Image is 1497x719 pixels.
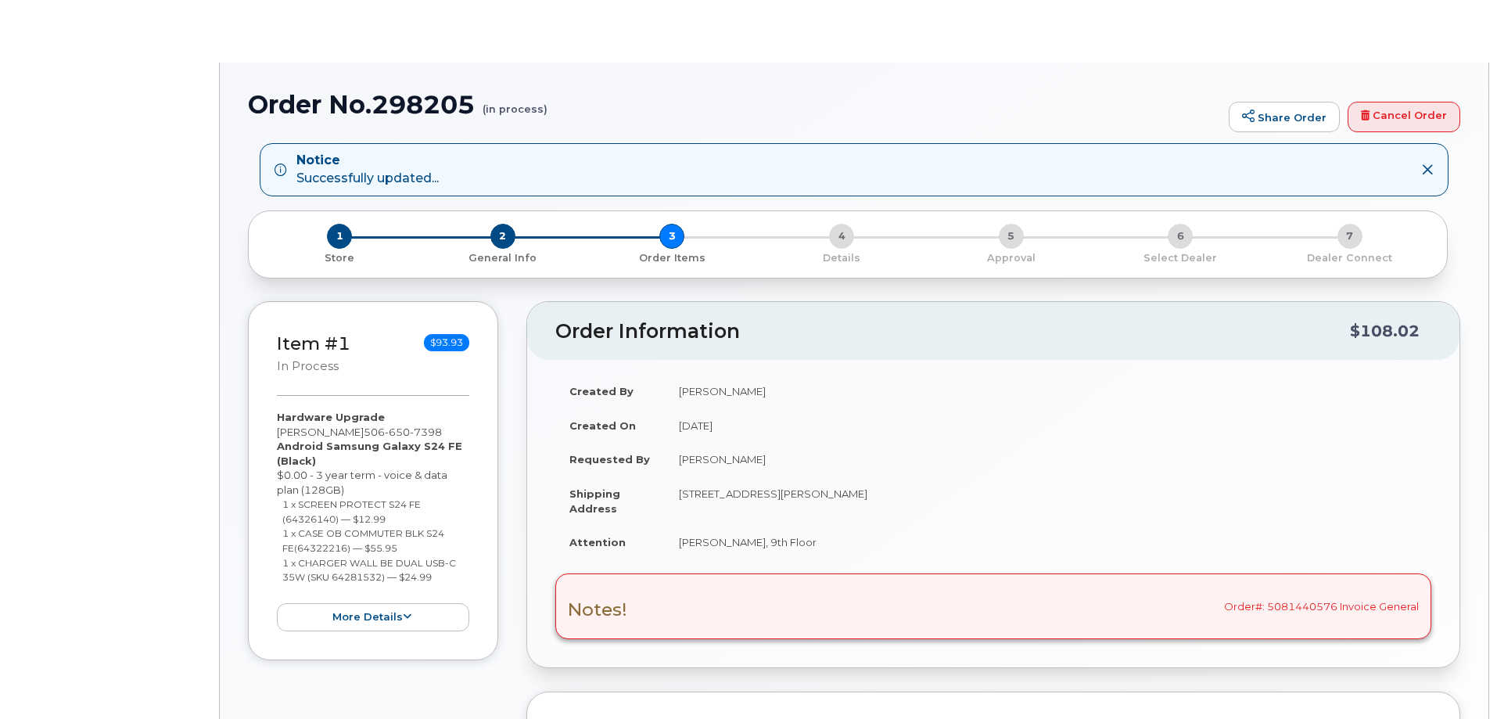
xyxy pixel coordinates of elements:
small: (in process) [483,91,547,115]
span: 506 [364,426,442,438]
h2: Order Information [555,321,1350,343]
td: [STREET_ADDRESS][PERSON_NAME] [665,476,1431,525]
strong: Android Samsung Galaxy S24 FE (Black) [277,440,462,467]
span: $93.93 [424,334,469,351]
div: [PERSON_NAME] $0.00 - 3 year term - voice & data plan (128GB) [277,410,469,632]
span: 1 [327,224,352,249]
strong: Requested By [569,453,650,466]
a: 2 General Info [418,249,588,265]
strong: Created By [569,385,634,397]
p: General Info [425,251,582,265]
strong: Shipping Address [569,487,620,515]
div: $108.02 [1350,316,1420,346]
a: 1 Store [261,249,418,265]
small: 1 x SCREEN PROTECT S24 FE (64326140) — $12.99 [282,498,421,525]
span: 650 [385,426,410,438]
h1: Order No.298205 [248,91,1221,118]
td: [PERSON_NAME] [665,374,1431,408]
a: Share Order [1229,102,1340,133]
span: 7398 [410,426,442,438]
button: more details [277,603,469,632]
p: Store [267,251,412,265]
strong: Created On [569,419,636,432]
td: [DATE] [665,408,1431,443]
strong: Hardware Upgrade [277,411,385,423]
strong: Attention [569,536,626,548]
td: [PERSON_NAME] [665,442,1431,476]
span: 2 [490,224,515,249]
small: 1 x CASE OB COMMUTER BLK S24 FE(64322216) — $55.95 [282,527,444,554]
div: Successfully updated... [296,152,439,188]
div: Order#: 5081440576 Invoice General [555,573,1431,639]
strong: Notice [296,152,439,170]
h3: Notes! [568,600,627,620]
a: Cancel Order [1348,102,1460,133]
a: Item #1 [277,333,350,354]
small: in process [277,359,339,373]
small: 1 x CHARGER WALL BE DUAL USB-C 35W (SKU 64281532) — $24.99 [282,557,456,584]
td: [PERSON_NAME], 9th Floor [665,525,1431,559]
